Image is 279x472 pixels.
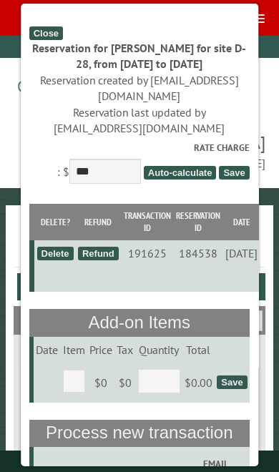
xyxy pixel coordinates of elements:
div: Close [29,26,63,40]
th: Reservation ID [174,204,224,241]
th: Delete? [35,204,76,241]
td: Price [87,337,114,363]
td: Quantity [136,337,182,363]
div: Refund [78,247,119,260]
span: [GEOGRAPHIC_DATA] [EMAIL_ADDRESS][DOMAIN_NAME] [14,131,265,171]
img: Campground Commander [14,64,192,119]
th: Add-on Items [29,309,250,336]
div: Save [217,375,248,389]
td: 184538 [174,240,224,266]
td: $0 [87,363,114,403]
td: 191625 [121,240,174,266]
span: Save [220,166,250,180]
th: Refund [76,204,121,241]
td: Date [34,337,60,363]
td: $0 [114,363,135,403]
td: [DATE] [223,240,260,266]
div: Reservation for [PERSON_NAME] for site D-28, from [DATE] to [DATE] [29,40,250,72]
th: Transaction ID [121,204,174,241]
td: Item [61,337,87,363]
th: Date [223,204,260,241]
div: Reservation created by [EMAIL_ADDRESS][DOMAIN_NAME] [29,72,250,104]
h2: Filters [14,306,265,333]
div: Delete [37,247,74,260]
div: : $ [29,141,250,187]
td: Tax [114,337,135,363]
label: Rate Charge [29,141,250,154]
div: Reservation last updated by [EMAIL_ADDRESS][DOMAIN_NAME] [29,104,250,137]
h1: Reservations [14,228,265,267]
span: Auto-calculate [144,166,217,180]
td: $0.00 [182,363,215,403]
button: Edit Add-on Items [17,273,140,300]
td: Total [182,337,215,363]
th: Process new transaction [29,420,250,447]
